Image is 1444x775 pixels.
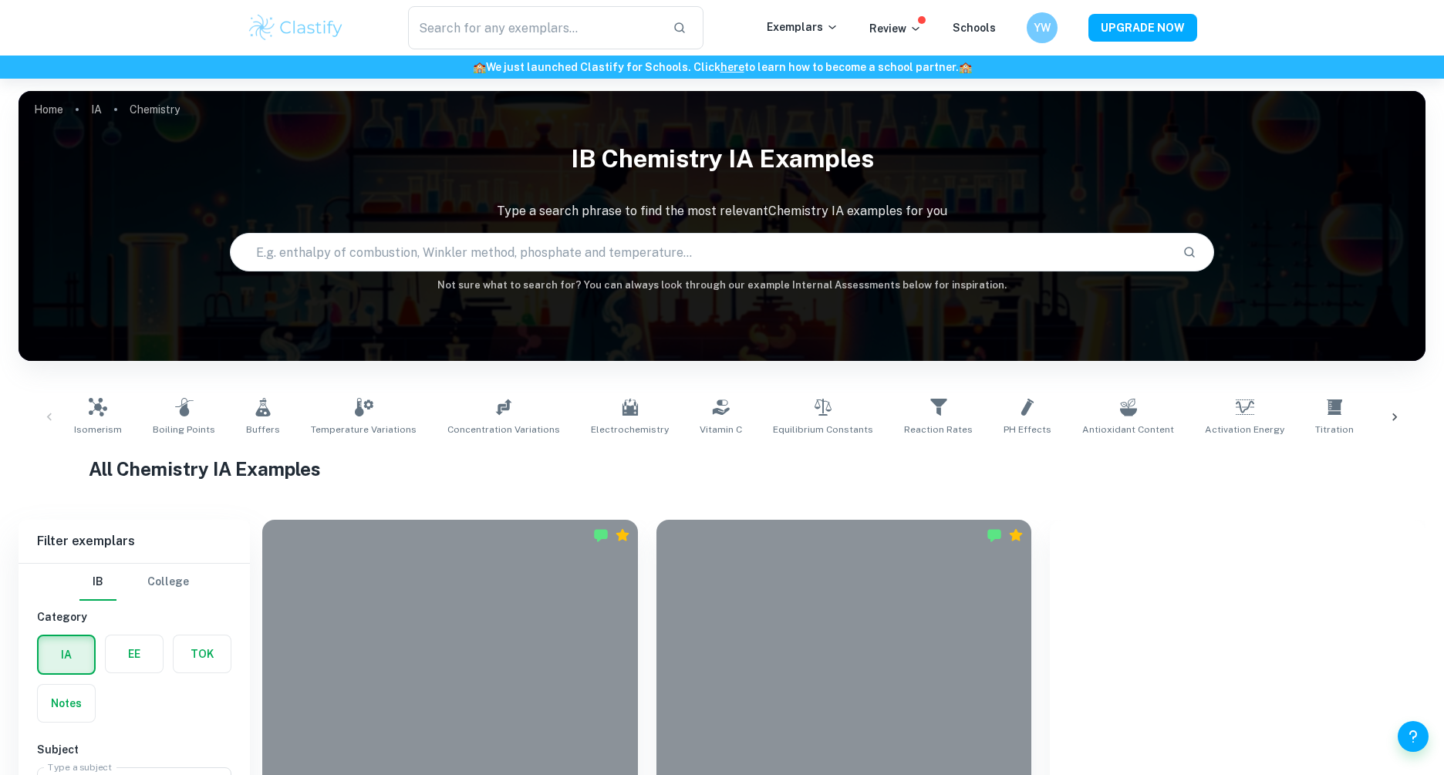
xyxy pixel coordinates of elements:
[1034,19,1051,36] h6: YW
[1027,12,1058,43] button: YW
[1205,423,1284,436] span: Activation Energy
[720,61,744,73] a: here
[39,636,94,673] button: IA
[953,22,996,34] a: Schools
[37,608,231,625] h6: Category
[1398,721,1429,752] button: Help and Feedback
[38,685,95,722] button: Notes
[1008,527,1024,543] div: Premium
[89,455,1355,483] h1: All Chemistry IA Examples
[1315,423,1354,436] span: Titration
[174,635,231,672] button: TOK
[231,231,1171,274] input: E.g. enthalpy of combustion, Winkler method, phosphate and temperature...
[1176,239,1203,265] button: Search
[106,635,163,672] button: EE
[591,423,669,436] span: Electrochemistry
[34,99,63,120] a: Home
[593,527,609,543] img: Marked
[19,202,1425,221] p: Type a search phrase to find the most relevant Chemistry IA examples for you
[91,99,102,120] a: IA
[247,12,345,43] img: Clastify logo
[37,741,231,758] h6: Subject
[408,6,660,49] input: Search for any exemplars...
[3,59,1441,76] h6: We just launched Clastify for Schools. Click to learn how to become a school partner.
[767,19,838,35] p: Exemplars
[19,134,1425,184] h1: IB Chemistry IA examples
[615,527,630,543] div: Premium
[959,61,972,73] span: 🏫
[48,760,112,773] label: Type a subject
[79,564,116,601] button: IB
[1088,14,1197,42] button: UPGRADE NOW
[74,423,122,436] span: Isomerism
[987,527,1002,543] img: Marked
[1004,423,1051,436] span: pH Effects
[153,423,215,436] span: Boiling Points
[147,564,189,601] button: College
[19,520,250,563] h6: Filter exemplars
[130,101,180,118] p: Chemistry
[246,423,280,436] span: Buffers
[311,423,417,436] span: Temperature Variations
[1082,423,1174,436] span: Antioxidant Content
[773,423,873,436] span: Equilibrium Constants
[473,61,486,73] span: 🏫
[79,564,189,601] div: Filter type choice
[19,278,1425,293] h6: Not sure what to search for? You can always look through our example Internal Assessments below f...
[700,423,742,436] span: Vitamin C
[904,423,973,436] span: Reaction Rates
[869,20,922,37] p: Review
[447,423,560,436] span: Concentration Variations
